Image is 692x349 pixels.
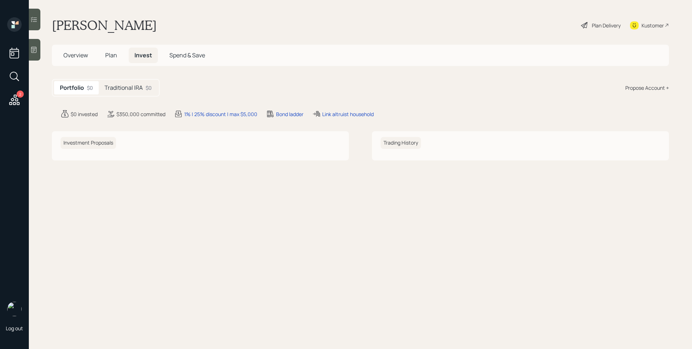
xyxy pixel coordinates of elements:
h5: Traditional IRA [105,84,143,91]
div: 1% | 25% discount | max $5,000 [184,110,257,118]
span: Overview [63,51,88,59]
div: Bond ladder [276,110,303,118]
div: Propose Account + [625,84,669,92]
span: Invest [134,51,152,59]
h6: Trading History [381,137,421,149]
h1: [PERSON_NAME] [52,17,157,33]
h6: Investment Proposals [61,137,116,149]
div: Log out [6,325,23,332]
span: Spend & Save [169,51,205,59]
div: $0 invested [71,110,98,118]
div: Link altruist household [322,110,374,118]
div: $0 [146,84,152,92]
div: Plan Delivery [592,22,621,29]
h5: Portfolio [60,84,84,91]
img: james-distasi-headshot.png [7,302,22,316]
div: $350,000 committed [116,110,165,118]
div: $0 [87,84,93,92]
div: 2 [17,90,24,98]
span: Plan [105,51,117,59]
div: Kustomer [642,22,664,29]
